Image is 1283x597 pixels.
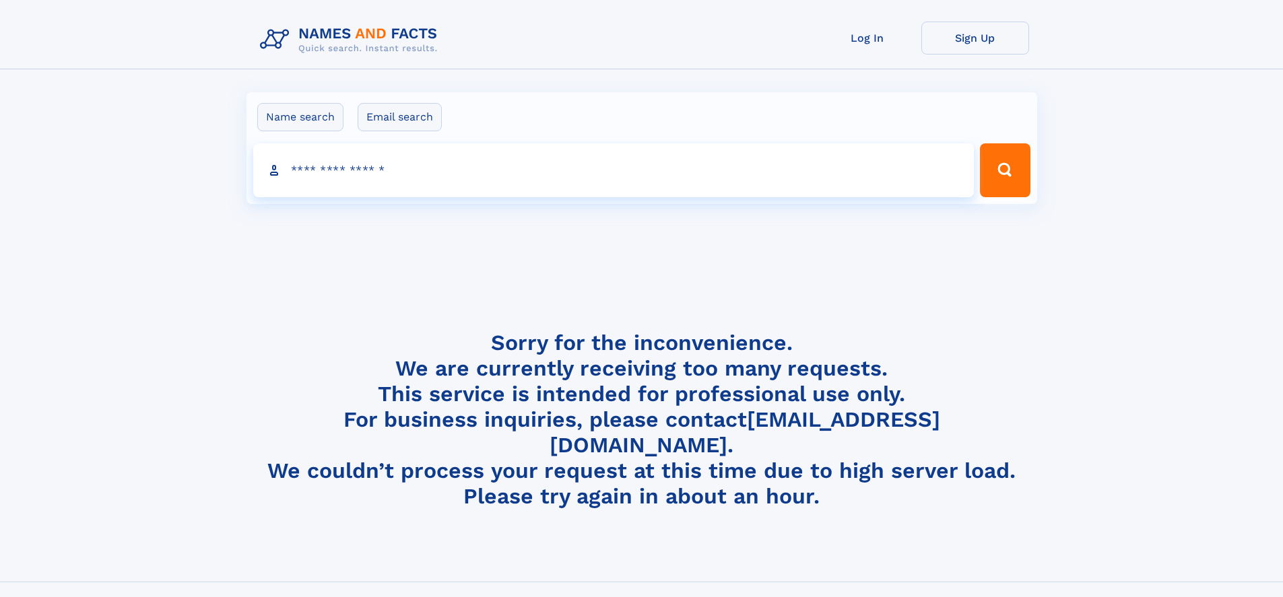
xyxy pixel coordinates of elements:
[550,407,940,458] a: [EMAIL_ADDRESS][DOMAIN_NAME]
[255,330,1029,510] h4: Sorry for the inconvenience. We are currently receiving too many requests. This service is intend...
[921,22,1029,55] a: Sign Up
[255,22,449,58] img: Logo Names and Facts
[980,143,1030,197] button: Search Button
[253,143,975,197] input: search input
[257,103,343,131] label: Name search
[358,103,442,131] label: Email search
[814,22,921,55] a: Log In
